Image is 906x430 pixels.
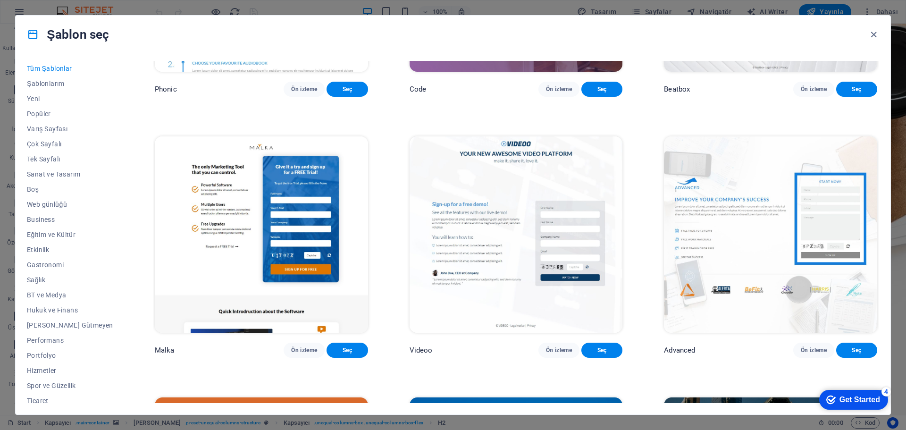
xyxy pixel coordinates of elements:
[27,272,113,287] button: Sağlık
[793,82,834,97] button: Ön izleme
[546,85,572,93] span: Ön izleme
[27,110,113,118] span: Popüler
[27,140,113,148] span: Çok Sayfalı
[27,246,113,253] span: Etkinlik
[27,367,113,374] span: Hizmetler
[27,242,113,257] button: Etkinlik
[410,136,623,333] img: Videoo
[284,82,325,97] button: Ön izleme
[27,182,113,197] button: Boş
[27,95,113,102] span: Yeni
[291,346,317,354] span: Ön izleme
[27,76,113,91] button: Şablonlarım
[27,337,113,344] span: Performans
[27,170,113,178] span: Sanat ve Tasarım
[27,106,113,121] button: Popüler
[793,343,834,358] button: Ön izleme
[327,343,368,358] button: Seç
[28,10,68,19] div: Get Started
[334,346,360,354] span: Seç
[70,2,79,11] div: 4
[27,397,113,405] span: Ticaret
[27,91,113,106] button: Yeni
[538,343,579,358] button: Ön izleme
[334,85,360,93] span: Seç
[27,348,113,363] button: Portfolyo
[155,346,175,355] p: Malka
[27,261,113,269] span: Gastronomi
[589,85,615,93] span: Seç
[664,136,877,333] img: Advanced
[538,82,579,97] button: Ön izleme
[581,82,622,97] button: Seç
[844,85,870,93] span: Seç
[27,318,113,333] button: [PERSON_NAME] Gütmeyen
[27,185,113,193] span: Boş
[155,136,368,333] img: Malka
[581,343,622,358] button: Seç
[27,197,113,212] button: Web günlüğü
[27,382,113,389] span: Spor ve Güzellik
[27,212,113,227] button: Business
[410,84,427,94] p: Code
[291,85,317,93] span: Ön izleme
[27,121,113,136] button: Varış Sayfası
[664,84,690,94] p: Beatbox
[27,65,113,72] span: Tüm Şablonlar
[155,84,177,94] p: Phonic
[664,346,695,355] p: Advanced
[284,343,325,358] button: Ön izleme
[27,333,113,348] button: Performans
[801,346,827,354] span: Ön izleme
[27,136,113,152] button: Çok Sayfalı
[27,303,113,318] button: Hukuk ve Finans
[27,27,109,42] h4: Şablon seç
[27,61,113,76] button: Tüm Şablonlar
[327,82,368,97] button: Seç
[27,393,113,408] button: Ticaret
[27,378,113,393] button: Spor ve Güzellik
[801,85,827,93] span: Ön izleme
[27,276,113,284] span: Sağlık
[27,231,113,238] span: Eğitim ve Kültür
[27,352,113,359] span: Portfolyo
[27,201,113,208] span: Web günlüğü
[836,343,877,358] button: Seç
[8,5,76,25] div: Get Started 4 items remaining, 20% complete
[27,80,113,87] span: Şablonlarım
[27,321,113,329] span: [PERSON_NAME] Gütmeyen
[27,287,113,303] button: BT ve Medya
[410,346,433,355] p: Videoo
[27,155,113,163] span: Tek Sayfalı
[27,363,113,378] button: Hizmetler
[27,167,113,182] button: Sanat ve Tasarım
[27,227,113,242] button: Eğitim ve Kültür
[27,152,113,167] button: Tek Sayfalı
[589,346,615,354] span: Seç
[546,346,572,354] span: Ön izleme
[844,346,870,354] span: Seç
[27,257,113,272] button: Gastronomi
[27,291,113,299] span: BT ve Medya
[27,306,113,314] span: Hukuk ve Finans
[27,125,113,133] span: Varış Sayfası
[27,216,113,223] span: Business
[836,82,877,97] button: Seç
